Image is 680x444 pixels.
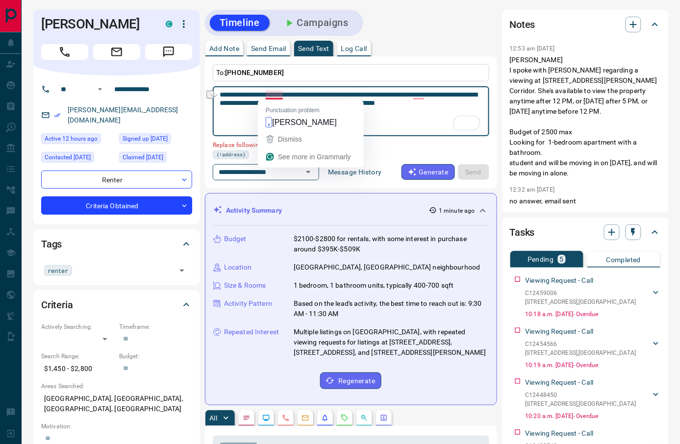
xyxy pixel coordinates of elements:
[93,44,140,60] span: Email
[510,45,555,52] p: 12:53 am [DATE]
[224,327,279,337] p: Repeated Interest
[41,352,114,361] p: Search Range:
[224,234,247,244] p: Budget
[41,391,192,417] p: [GEOGRAPHIC_DATA], [GEOGRAPHIC_DATA], [GEOGRAPHIC_DATA], [GEOGRAPHIC_DATA]
[220,91,482,132] textarea: To enrich screen reader interactions, please activate Accessibility in Grammarly extension settings
[41,236,62,252] h2: Tags
[526,310,661,319] p: 10:18 a.m. [DATE] - Overdue
[213,201,489,220] div: Activity Summary1 minute ago
[216,151,246,159] span: {!address}
[526,377,594,388] p: Viewing Request - Call
[341,414,349,422] svg: Requests
[294,327,489,358] p: Multiple listings on [GEOGRAPHIC_DATA], with repeated viewing requests for listings at [STREET_AD...
[251,45,286,52] p: Send Email
[298,45,329,52] p: Send Text
[294,298,489,319] p: Based on the lead's activity, the best time to reach out is: 9:30 AM - 11:30 AM
[439,206,475,215] p: 1 minute ago
[526,389,661,410] div: C12448450[STREET_ADDRESS],[GEOGRAPHIC_DATA]
[213,64,489,81] p: To:
[68,106,178,124] a: [PERSON_NAME][EMAIL_ADDRESS][DOMAIN_NAME]
[123,152,163,162] span: Claimed [DATE]
[526,338,661,359] div: C12454566[STREET_ADDRESS],[GEOGRAPHIC_DATA]
[294,262,480,272] p: [GEOGRAPHIC_DATA], [GEOGRAPHIC_DATA] neighbourhood
[526,428,594,439] p: Viewing Request - Call
[606,256,641,263] p: Completed
[282,414,290,422] svg: Calls
[41,133,114,147] div: Tue Oct 14 2025
[274,15,358,31] button: Campaigns
[510,196,661,206] p: no answer, email sent
[224,280,266,291] p: Size & Rooms
[526,412,661,420] p: 10:20 a.m. [DATE] - Overdue
[302,165,315,179] button: Open
[302,414,309,422] svg: Emails
[41,171,192,189] div: Renter
[145,44,192,60] span: Message
[526,297,636,306] p: [STREET_ADDRESS] , [GEOGRAPHIC_DATA]
[526,399,636,408] p: [STREET_ADDRESS] , [GEOGRAPHIC_DATA]
[41,422,192,431] p: Motivation:
[45,134,98,144] span: Active 12 hours ago
[224,298,272,309] p: Activity Pattern
[94,83,106,95] button: Open
[526,326,594,337] p: Viewing Request - Call
[510,221,661,244] div: Tasks
[119,322,192,331] p: Timeframe:
[560,256,564,263] p: 5
[123,134,168,144] span: Signed up [DATE]
[166,21,173,27] div: condos.ca
[41,44,88,60] span: Call
[41,361,114,377] p: $1,450 - $2,800
[321,414,329,422] svg: Listing Alerts
[209,45,239,52] p: Add Note
[54,112,61,119] svg: Email Verified
[320,372,381,389] button: Regenerate
[41,16,151,32] h1: [PERSON_NAME]
[45,152,91,162] span: Contacted [DATE]
[526,348,636,357] p: [STREET_ADDRESS] , [GEOGRAPHIC_DATA]
[402,164,454,180] button: Generate
[510,17,535,32] h2: Notes
[526,340,636,348] p: C12454566
[294,280,454,291] p: 1 bedroom, 1 bathroom units, typically 400-700 sqft
[41,197,192,215] div: Criteria Obtained
[41,297,73,313] h2: Criteria
[526,361,661,370] p: 10:19 a.m. [DATE] - Overdue
[526,287,661,308] div: C12459006[STREET_ADDRESS],[GEOGRAPHIC_DATA]
[226,205,282,216] p: Activity Summary
[510,13,661,36] div: Notes
[225,69,284,76] span: [PHONE_NUMBER]
[175,264,189,277] button: Open
[119,133,192,147] div: Thu Sep 18 2025
[294,234,489,254] p: $2100-$2800 for rentals, with some interest in purchase around $395K-$509K
[526,391,636,399] p: C12448450
[341,45,367,52] p: Log Call
[41,152,114,166] div: Sat Oct 04 2025
[360,414,368,422] svg: Opportunities
[41,322,114,331] p: Actively Searching:
[213,138,482,150] p: Replace following variables:
[510,55,661,178] p: [PERSON_NAME] I spoke with [PERSON_NAME] regarding a viewing at [STREET_ADDRESS][PERSON_NAME] Cor...
[243,414,251,422] svg: Notes
[48,266,69,275] span: renter
[528,256,554,263] p: Pending
[41,382,192,391] p: Areas Searched:
[209,415,217,421] p: All
[510,224,535,240] h2: Tasks
[224,262,252,272] p: Location
[526,275,594,286] p: Viewing Request - Call
[119,352,192,361] p: Budget:
[262,414,270,422] svg: Lead Browsing Activity
[322,164,388,180] button: Message History
[510,186,555,193] p: 12:32 am [DATE]
[210,15,270,31] button: Timeline
[119,152,192,166] div: Thu Sep 18 2025
[380,414,388,422] svg: Agent Actions
[41,232,192,256] div: Tags
[526,289,636,297] p: C12459006
[41,293,192,317] div: Criteria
